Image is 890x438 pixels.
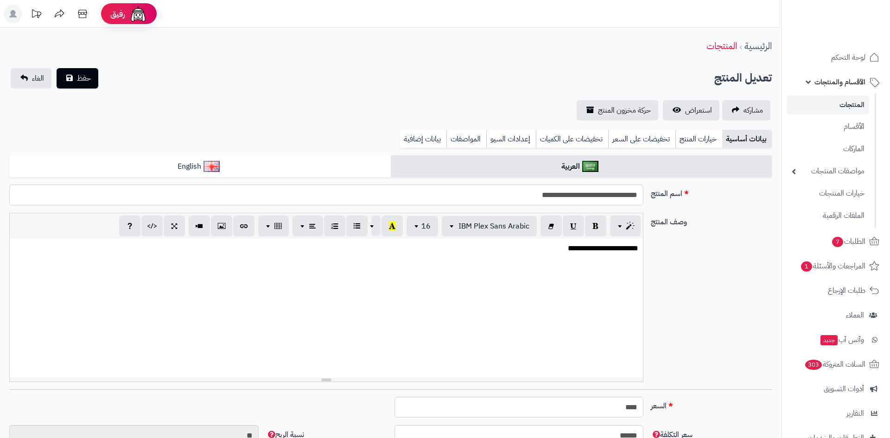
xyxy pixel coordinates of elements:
[814,76,865,89] span: الأقسام والمنتجات
[801,261,812,271] span: 1
[486,130,536,148] a: إعدادات السيو
[203,161,220,172] img: English
[11,68,51,89] a: الغاء
[391,155,772,178] a: العربية
[787,139,869,159] a: الماركات
[846,407,864,420] span: التقارير
[787,230,884,253] a: الطلبات7
[407,216,438,236] button: 16
[446,130,486,148] a: المواصفات
[663,100,719,121] a: استعراض
[831,51,865,64] span: لوحة التحكم
[577,100,658,121] a: حركة مخزون المنتج
[787,95,869,114] a: المنتجات
[820,333,864,346] span: وآتس آب
[25,5,48,25] a: تحديثات المنصة
[129,5,147,23] img: ai-face.png
[744,39,772,53] a: الرئيسية
[57,68,98,89] button: حفظ
[787,304,884,326] a: العملاء
[787,117,869,137] a: الأقسام
[787,279,884,302] a: طلبات الإرجاع
[647,213,776,228] label: وصف المنتج
[804,358,865,371] span: السلات المتروكة
[846,309,864,322] span: العملاء
[536,130,608,148] a: تخفيضات على الكميات
[608,130,675,148] a: تخفيضات على السعر
[820,335,838,345] span: جديد
[787,184,869,203] a: خيارات المنتجات
[824,382,864,395] span: أدوات التسويق
[110,8,125,19] span: رفيق
[722,100,770,121] a: مشاركه
[458,221,529,232] span: IBM Plex Sans Arabic
[647,397,776,412] label: السعر
[582,161,598,172] img: العربية
[787,206,869,226] a: الملفات الرقمية
[828,284,865,297] span: طلبات الإرجاع
[827,22,881,41] img: logo-2.png
[9,155,391,178] a: English
[442,216,537,236] button: IBM Plex Sans Arabic
[787,353,884,375] a: السلات المتروكة303
[598,105,651,116] span: حركة مخزون المنتج
[831,235,865,248] span: الطلبات
[787,161,869,181] a: مواصفات المنتجات
[800,260,865,273] span: المراجعات والأسئلة
[722,130,772,148] a: بيانات أساسية
[787,329,884,351] a: وآتس آبجديد
[421,221,431,232] span: 16
[32,73,44,84] span: الغاء
[714,69,772,88] h2: تعديل المنتج
[400,130,446,148] a: بيانات إضافية
[647,184,776,199] label: اسم المنتج
[787,46,884,69] a: لوحة التحكم
[787,255,884,277] a: المراجعات والأسئلة1
[77,73,91,84] span: حفظ
[832,236,843,247] span: 7
[805,359,822,369] span: 303
[787,378,884,400] a: أدوات التسويق
[685,105,712,116] span: استعراض
[706,39,737,53] a: المنتجات
[787,402,884,425] a: التقارير
[675,130,722,148] a: خيارات المنتج
[744,105,763,116] span: مشاركه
